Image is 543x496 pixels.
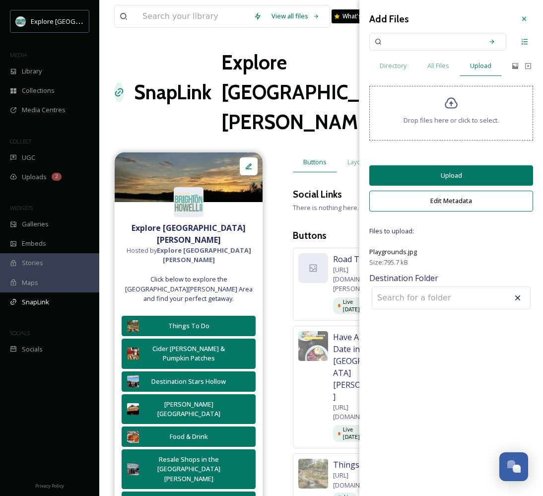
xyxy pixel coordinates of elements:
button: Upload [369,165,533,186]
a: Privacy Policy [35,479,64,491]
span: Collections [22,86,55,95]
h3: Buttons [293,228,528,243]
h3: Social Links [293,187,342,202]
div: Live [DATE] [333,297,365,314]
div: [PERSON_NAME][GEOGRAPHIC_DATA] [144,400,233,419]
button: Food & Drink [122,426,256,447]
div: Cider [PERSON_NAME] & Pumpkin Patches [144,344,233,363]
span: Directory [380,61,407,71]
img: 9c2f3f3e-11fb-4a41-a41f-4bf17ef1fdfc.jpg [127,463,139,475]
span: Things To Do [333,459,385,471]
a: View all files [267,6,325,26]
div: Destination Stars Hollow [144,377,233,386]
span: Destination Folder [369,272,533,284]
input: Search for a folder [372,287,481,309]
img: 67e7af72-b6c8-455a-acf8-98e6fe1b68aa.avif [174,187,204,217]
h1: Explore [GEOGRAPHIC_DATA][PERSON_NAME] [221,48,416,137]
span: Files to upload: [369,226,533,236]
span: Embeds [22,239,46,248]
input: Search your library [137,5,249,27]
div: Resale Shops in the [GEOGRAPHIC_DATA][PERSON_NAME] [144,455,233,484]
img: 5fd5e9c9-c3af-461d-a0b2-f13306500ac5.jpg [127,403,139,415]
img: 0c0cd3e9-fbe5-45d1-bbda-789931c4c69e.jpg [127,348,139,359]
span: Uploads [22,172,47,182]
span: Have A Dinner Date in the [GEOGRAPHIC_DATA][PERSON_NAME] [333,331,396,403]
span: [URL][DOMAIN_NAME][PERSON_NAME] [333,265,396,294]
h3: Add Files [369,12,409,26]
img: HowellNatureCenterEnterance.jpg [127,320,139,332]
img: 019aac32-d282-4a08-a53a-e61c94f4dde1.jpg [127,375,139,387]
img: %2540trevapeach%25203.png [115,152,263,202]
span: Layout [347,157,367,167]
a: SnapLink [134,77,211,107]
span: [URL][DOMAIN_NAME] [333,403,396,422]
img: 94c66c68-a913-4232-9322-9b357f2a28ba.jpg [127,431,139,443]
strong: Explore [GEOGRAPHIC_DATA][PERSON_NAME] [132,222,246,245]
button: Resale Shops in the [GEOGRAPHIC_DATA][PERSON_NAME] [122,449,256,489]
span: Library [22,67,42,76]
button: Open Chat [499,452,528,481]
span: There is nothing here. [293,203,359,212]
span: SnapLink [22,297,49,307]
strong: Explore [GEOGRAPHIC_DATA][PERSON_NAME] [157,246,251,264]
span: Road Trip Ready [333,253,394,265]
div: Food & Drink [144,432,233,441]
button: Destination Stars Hollow [122,371,256,392]
span: WIDGETS [10,204,33,212]
div: Things To Do [144,321,233,331]
span: Media Centres [22,105,66,115]
span: Click below to explore the [GEOGRAPHIC_DATA][PERSON_NAME] Area and find your perfect getaway. [120,275,258,303]
span: Size: 795.7 kB [369,258,408,267]
a: What's New [332,9,381,23]
span: Explore [GEOGRAPHIC_DATA][PERSON_NAME] [31,16,167,26]
button: [PERSON_NAME][GEOGRAPHIC_DATA] [122,394,256,424]
button: Things To Do [122,316,256,336]
span: Buttons [303,157,327,167]
div: Live [DATE] [333,425,365,442]
span: Socials [22,345,43,354]
span: Stories [22,258,43,268]
div: 2 [52,173,62,181]
span: Playgrounds.jpg [369,247,417,256]
span: UGC [22,153,35,162]
span: COLLECT [10,138,31,145]
span: Upload [470,61,491,71]
img: 42353026-0ba1-4fcd-9051-da787c0e5221.jpg [298,331,328,361]
button: Cider [PERSON_NAME] & Pumpkin Patches [122,339,256,368]
span: Maps [22,278,38,287]
span: MEDIA [10,51,27,59]
span: [URL][DOMAIN_NAME] [333,471,396,490]
span: Hosted by [120,246,258,265]
span: Drop files here or click to select. [404,116,499,125]
img: HowellNatureCenterEnterance.jpg [298,459,328,489]
span: Privacy Policy [35,483,64,489]
button: Edit Metadata [369,191,533,211]
span: SOCIALS [10,329,30,337]
img: 67e7af72-b6c8-455a-acf8-98e6fe1b68aa.avif [16,16,26,26]
span: Galleries [22,219,49,229]
span: All Files [427,61,449,71]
